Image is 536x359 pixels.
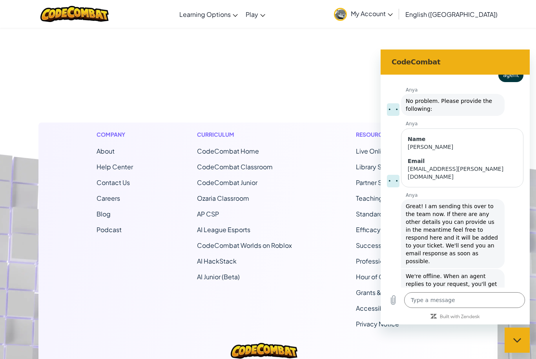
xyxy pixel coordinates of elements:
[356,304,429,312] a: Accessibility (ACR/VPAT)
[197,210,219,218] a: AP CSP
[356,225,405,234] a: Efficacy Studies
[356,241,403,249] a: Success Stories
[97,210,111,218] a: Blog
[356,163,405,171] a: Library Solutions
[97,163,133,171] a: Help Center
[356,147,414,155] a: Live Online Classes
[197,163,273,171] span: CodeCombat Classroom
[97,130,133,139] h1: Company
[231,343,297,359] img: CodeCombat logo
[505,328,530,353] iframe: Button to launch messaging window, conversation in progress
[97,225,122,234] a: Podcast
[197,147,259,155] span: CodeCombat Home
[246,10,258,18] span: Play
[356,288,439,297] a: Grants & Funding Resources
[197,241,292,249] a: CodeCombat Worlds on Roblox
[356,210,418,218] a: Standards Alignment
[197,178,257,187] a: CodeCombat Junior
[175,4,242,25] a: Learning Options
[405,10,498,18] span: English ([GEOGRAPHIC_DATA])
[334,8,347,21] img: avatar
[97,178,130,187] span: Contact Us
[197,194,249,202] a: Ozaria Classroom
[356,320,399,328] a: Privacy Notice
[179,10,231,18] span: Learning Options
[197,273,240,281] a: AI Junior (Beta)
[197,257,237,265] a: AI HackStack
[381,49,530,324] iframe: Messaging window
[40,6,109,22] img: CodeCombat logo
[197,130,292,139] h1: Curriculum
[356,130,439,139] h1: Resources
[97,194,120,202] a: Careers
[197,225,250,234] a: AI League Esports
[356,178,405,187] a: Partner Solutions
[97,147,115,155] a: About
[356,194,412,202] a: Teaching Solutions
[330,2,397,26] a: My Account
[356,257,435,265] a: Professional Development
[351,9,393,18] span: My Account
[242,4,269,25] a: Play
[401,4,501,25] a: English ([GEOGRAPHIC_DATA])
[356,273,396,281] a: Hour of Code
